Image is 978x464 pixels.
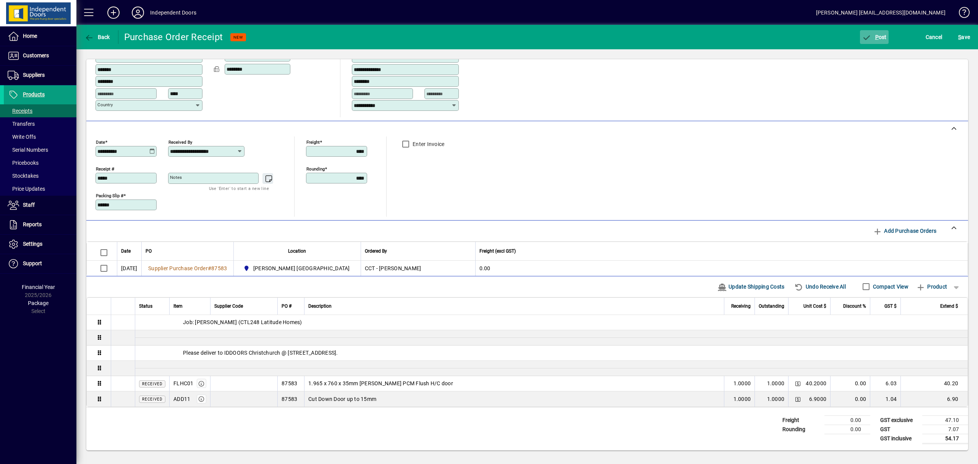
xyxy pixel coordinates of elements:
[958,34,961,40] span: S
[876,434,922,443] td: GST inclusive
[759,302,784,310] span: Outstanding
[755,376,788,391] td: 1.0000
[884,302,897,310] span: GST $
[135,349,968,357] div: Please deliver to IDDOORS Christchurch @ [STREET_ADDRESS].
[124,31,223,43] div: Purchase Order Receipt
[803,302,826,310] span: Unit Cost $
[922,434,968,443] td: 54.17
[8,134,36,140] span: Write Offs
[862,34,887,40] span: ost
[126,6,150,19] button: Profile
[304,391,724,407] td: Cut Down Door up to 15mm
[791,280,849,294] button: Undo Receive All
[170,175,182,180] mat-label: Notes
[139,302,152,310] span: Status
[876,425,922,434] td: GST
[4,196,76,215] a: Staff
[121,247,131,255] span: Date
[824,425,870,434] td: 0.00
[816,6,946,19] div: [PERSON_NAME] [EMAIL_ADDRESS][DOMAIN_NAME]
[924,30,944,44] button: Cancel
[870,376,900,391] td: 6.03
[277,376,304,391] td: 87583
[870,391,900,407] td: 1.04
[953,2,968,26] a: Knowledge Base
[233,35,243,40] span: NEW
[4,169,76,182] a: Stocktakes
[23,72,45,78] span: Suppliers
[209,184,269,193] mat-hint: Use 'Enter' to start a new line
[306,139,320,144] mat-label: Freight
[168,139,192,144] mat-label: Received by
[830,376,870,391] td: 0.00
[253,264,350,272] span: [PERSON_NAME] [GEOGRAPHIC_DATA]
[900,391,968,407] td: 6.90
[84,34,110,40] span: Back
[4,182,76,195] a: Price Updates
[146,264,230,273] a: Supplier Purchase Order#87583
[173,380,194,387] div: FLHC01
[958,31,970,43] span: ave
[28,300,49,306] span: Package
[211,265,227,271] span: 87583
[870,224,939,238] button: Add Purchase Orders
[479,247,516,255] span: Freight (excl GST)
[717,281,785,293] span: Update Shipping Costs
[714,280,788,294] button: Update Shipping Costs
[900,376,968,391] td: 40.20
[241,264,353,273] span: Cromwell Central Otago
[792,394,803,404] button: Change Price Levels
[873,225,936,237] span: Add Purchase Orders
[4,130,76,143] a: Write Offs
[96,166,114,171] mat-label: Receipt #
[146,247,152,255] span: PO
[23,202,35,208] span: Staff
[173,302,183,310] span: Item
[922,425,968,434] td: 7.07
[4,46,76,65] a: Customers
[23,260,42,266] span: Support
[8,147,48,153] span: Serial Numbers
[4,104,76,117] a: Receipts
[214,302,243,310] span: Supplier Code
[411,140,444,148] label: Enter Invoice
[101,6,126,19] button: Add
[146,247,230,255] div: PO
[8,121,35,127] span: Transfers
[282,302,291,310] span: PO #
[76,30,118,44] app-page-header-button: Back
[23,91,45,97] span: Products
[306,166,325,171] mat-label: Rounding
[926,31,942,43] span: Cancel
[97,102,113,107] mat-label: Country
[135,318,968,326] div: Job: [PERSON_NAME] (CTL248 Latitude Homes)
[779,415,824,425] td: Freight
[912,280,951,294] button: Product
[148,265,208,271] span: Supplier Purchase Order
[142,397,162,401] span: Received
[8,173,39,179] span: Stocktakes
[4,215,76,234] a: Reports
[792,378,803,389] button: Change Price Levels
[23,52,49,58] span: Customers
[23,221,42,227] span: Reports
[142,382,162,386] span: Received
[173,395,190,403] div: ADD11
[23,33,37,39] span: Home
[475,261,968,276] td: 0.00
[361,261,475,276] td: CCT - [PERSON_NAME]
[4,254,76,273] a: Support
[824,415,870,425] td: 0.00
[288,247,306,255] span: Location
[871,283,908,290] label: Compact View
[940,302,958,310] span: Extend $
[8,160,39,166] span: Pricebooks
[4,156,76,169] a: Pricebooks
[23,241,42,247] span: Settings
[956,30,972,44] button: Save
[875,34,879,40] span: P
[150,6,196,19] div: Independent Doors
[304,376,724,391] td: 1.965 x 760 x 35mm [PERSON_NAME] PCM Flush H/C door
[365,247,471,255] div: Ordered By
[4,27,76,46] a: Home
